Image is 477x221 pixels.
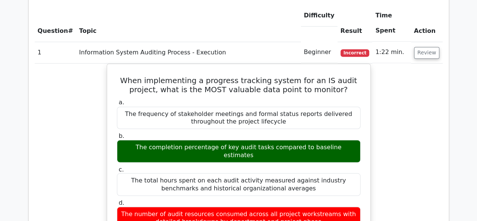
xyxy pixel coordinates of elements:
th: # [35,5,76,42]
span: Incorrect [340,49,370,57]
td: 1:22 min. [372,42,411,63]
span: Question [38,27,68,34]
th: Difficulty [301,5,337,26]
span: d. [119,199,124,206]
span: a. [119,99,124,106]
th: Result [337,5,373,42]
div: The frequency of stakeholder meetings and formal status reports delivered throughout the project ... [117,107,360,129]
span: b. [119,132,124,139]
td: Beginner [301,42,337,63]
span: c. [119,165,124,173]
td: 1 [35,42,76,63]
th: Time Spent [372,5,411,42]
th: Topic [76,5,301,42]
td: Information System Auditing Process - Execution [76,42,301,63]
h5: When implementing a progress tracking system for an IS audit project, what is the MOST valuable d... [116,76,361,94]
button: Review [414,47,440,59]
div: The total hours spent on each audit activity measured against industry benchmarks and historical ... [117,173,360,196]
th: Action [411,5,443,42]
div: The completion percentage of key audit tasks compared to baseline estimates [117,140,360,162]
